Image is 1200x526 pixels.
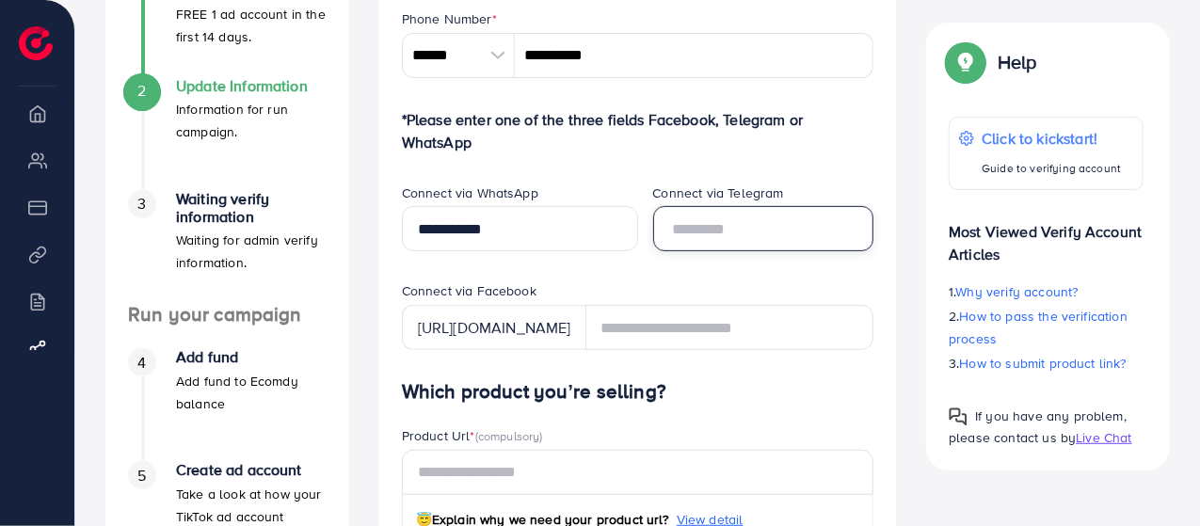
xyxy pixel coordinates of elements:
img: Popup guide [949,407,968,426]
label: Connect via Telegram [653,183,784,202]
h4: Add fund [176,348,327,366]
span: How to submit product link? [960,354,1127,373]
h4: Run your campaign [105,303,349,327]
span: 2 [137,80,146,102]
p: Information for run campaign. [176,98,327,143]
h4: Create ad account [176,461,327,479]
h4: Which product you’re selling? [402,380,874,404]
p: Most Viewed Verify Account Articles [949,205,1144,265]
label: Connect via WhatsApp [402,183,538,202]
label: Phone Number [402,9,497,28]
p: 3. [949,352,1144,375]
p: *Please enter one of the three fields Facebook, Telegram or WhatsApp [402,108,874,153]
h4: Update Information [176,77,327,95]
p: Add fund to Ecomdy balance [176,370,327,415]
img: Popup guide [949,45,983,79]
p: 2. [949,305,1144,350]
iframe: Chat [1120,441,1186,512]
h4: Waiting verify information [176,190,327,226]
li: Update Information [105,77,349,190]
p: Guide to verifying account [982,157,1121,180]
li: Add fund [105,348,349,461]
p: FREE 1 ad account in the first 14 days. [176,3,327,48]
p: 1. [949,280,1144,303]
img: logo [19,26,53,60]
p: Waiting for admin verify information. [176,229,327,274]
span: Why verify account? [956,282,1079,301]
span: 3 [137,193,146,215]
span: Live Chat [1076,428,1131,447]
p: Help [998,51,1037,73]
span: If you have any problem, please contact us by [949,406,1127,447]
span: (compulsory) [475,427,543,444]
li: Waiting verify information [105,190,349,303]
p: Click to kickstart! [982,127,1121,150]
div: [URL][DOMAIN_NAME] [402,305,586,350]
label: Product Url [402,426,543,445]
span: 5 [137,465,146,486]
label: Connect via Facebook [402,281,536,300]
span: 4 [137,352,146,374]
span: How to pass the verification process [949,307,1128,348]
